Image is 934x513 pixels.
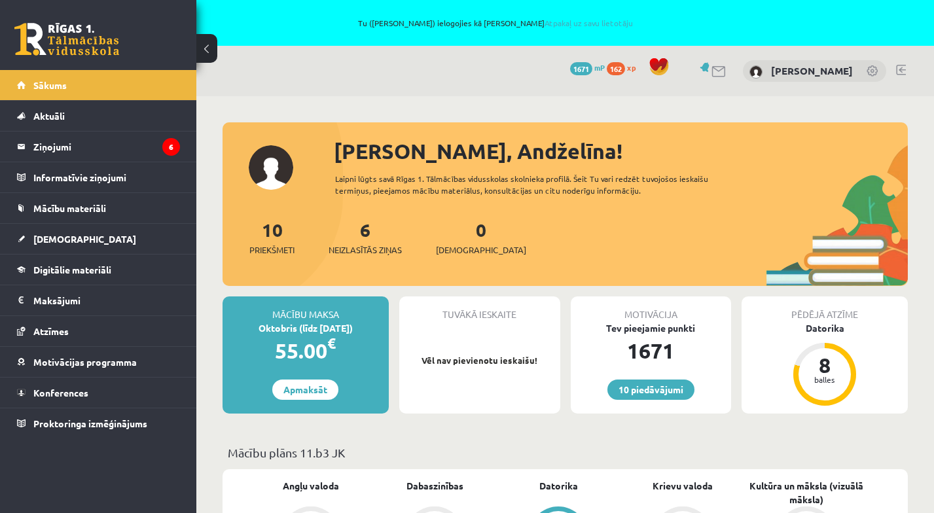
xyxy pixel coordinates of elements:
a: Ziņojumi6 [17,132,180,162]
legend: Ziņojumi [33,132,180,162]
div: Motivācija [571,296,732,321]
div: Datorika [742,321,908,335]
a: Mācību materiāli [17,193,180,223]
a: [PERSON_NAME] [771,64,853,77]
legend: Maksājumi [33,285,180,315]
div: Oktobris (līdz [DATE]) [223,321,389,335]
span: Priekšmeti [249,243,295,256]
a: 10Priekšmeti [249,218,295,256]
img: Andželīna Salukauri [749,65,763,79]
legend: Informatīvie ziņojumi [33,162,180,192]
span: Motivācijas programma [33,356,137,368]
a: Datorika 8 balles [742,321,908,408]
span: Neizlasītās ziņas [329,243,402,256]
div: 55.00 [223,335,389,366]
div: Laipni lūgts savā Rīgas 1. Tālmācības vidusskolas skolnieka profilā. Šeit Tu vari redzēt tuvojošo... [335,173,746,196]
span: Konferences [33,387,88,398]
a: Angļu valoda [283,479,339,493]
a: 0[DEMOGRAPHIC_DATA] [436,218,526,256]
span: [DEMOGRAPHIC_DATA] [436,243,526,256]
a: Informatīvie ziņojumi [17,162,180,192]
div: balles [805,376,844,383]
div: 1671 [571,335,732,366]
span: xp [627,62,636,73]
div: Tuvākā ieskaite [399,296,560,321]
a: Motivācijas programma [17,347,180,377]
a: 6Neizlasītās ziņas [329,218,402,256]
span: Sākums [33,79,67,91]
a: 10 piedāvājumi [607,380,694,400]
span: [DEMOGRAPHIC_DATA] [33,233,136,245]
a: Atpakaļ uz savu lietotāju [545,18,633,28]
span: mP [594,62,605,73]
a: Apmaksāt [272,380,338,400]
a: 162 xp [607,62,642,73]
a: Atzīmes [17,316,180,346]
a: Rīgas 1. Tālmācības vidusskola [14,23,119,56]
a: Kultūra un māksla (vizuālā māksla) [745,479,869,506]
span: € [327,334,336,353]
div: Tev pieejamie punkti [571,321,732,335]
a: Dabaszinības [406,479,463,493]
a: 1671 mP [570,62,605,73]
a: [DEMOGRAPHIC_DATA] [17,224,180,254]
span: Digitālie materiāli [33,264,111,275]
a: Sākums [17,70,180,100]
a: Digitālie materiāli [17,255,180,285]
a: Krievu valoda [653,479,713,493]
div: 8 [805,355,844,376]
a: Aktuāli [17,101,180,131]
a: Datorika [539,479,578,493]
p: Mācību plāns 11.b3 JK [228,444,903,461]
a: Maksājumi [17,285,180,315]
a: Proktoringa izmēģinājums [17,408,180,438]
span: Mācību materiāli [33,202,106,214]
span: 1671 [570,62,592,75]
i: 6 [162,138,180,156]
span: Atzīmes [33,325,69,337]
div: Mācību maksa [223,296,389,321]
div: Pēdējā atzīme [742,296,908,321]
p: Vēl nav pievienotu ieskaišu! [406,354,554,367]
span: 162 [607,62,625,75]
a: Konferences [17,378,180,408]
span: Proktoringa izmēģinājums [33,417,147,429]
span: Aktuāli [33,110,65,122]
span: Tu ([PERSON_NAME]) ielogojies kā [PERSON_NAME] [151,19,840,27]
div: [PERSON_NAME], Andželīna! [334,135,908,167]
